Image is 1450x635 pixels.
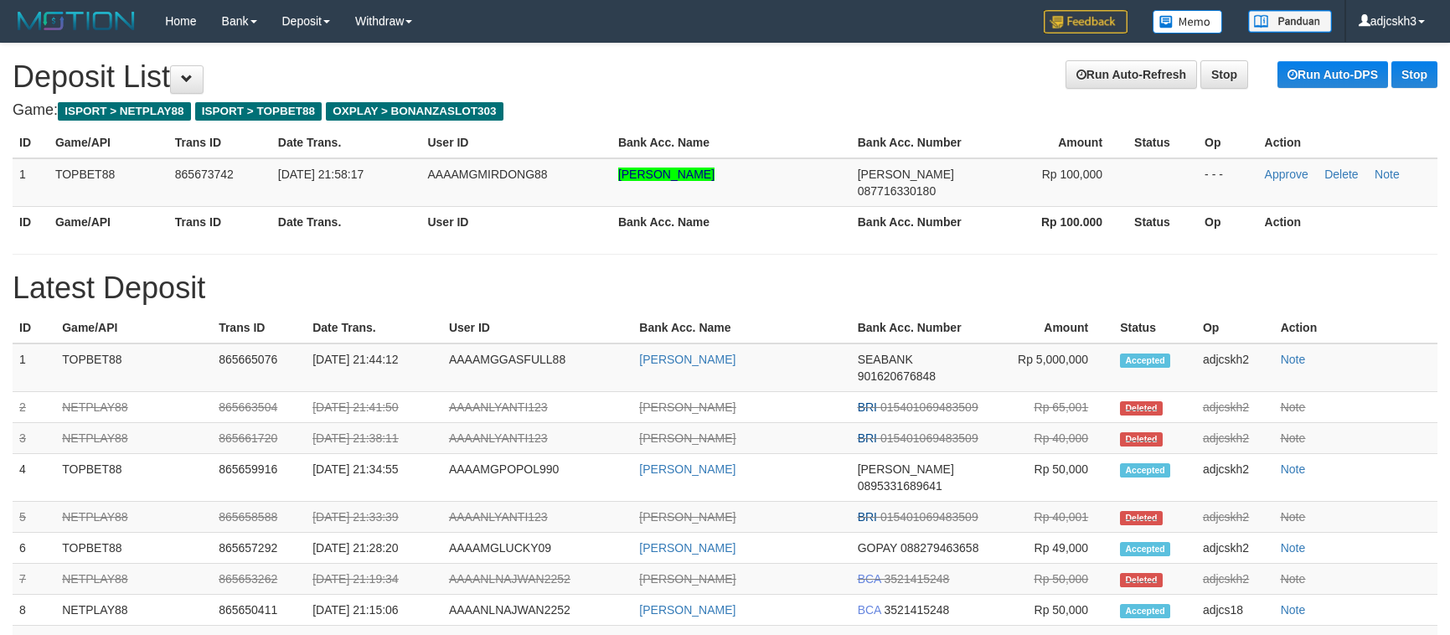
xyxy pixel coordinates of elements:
[996,595,1114,626] td: Rp 50,000
[858,572,881,586] span: BCA
[55,423,212,454] td: NETPLAY88
[306,502,442,533] td: [DATE] 21:33:39
[639,541,735,555] a: [PERSON_NAME]
[326,102,503,121] span: OXPLAY > BONANZASLOT303
[442,595,632,626] td: AAAANLNAJWAN2252
[1281,462,1306,476] a: Note
[996,564,1114,595] td: Rp 50,000
[880,431,978,445] span: 015401069483509
[851,127,1008,158] th: Bank Acc. Number
[306,312,442,343] th: Date Trans.
[58,102,191,121] span: ISPORT > NETPLAY88
[639,572,735,586] a: [PERSON_NAME]
[1120,542,1170,556] span: Accepted
[442,533,632,564] td: AAAAMGLUCKY09
[13,533,55,564] td: 6
[858,184,936,198] span: 087716330180
[1274,312,1437,343] th: Action
[195,102,322,121] span: ISPORT > TOPBET88
[1008,127,1127,158] th: Amount
[1281,510,1306,524] a: Note
[639,603,735,617] a: [PERSON_NAME]
[1198,127,1257,158] th: Op
[442,502,632,533] td: AAAANLYANTI123
[55,454,212,502] td: TOPBET88
[271,127,421,158] th: Date Trans.
[996,502,1114,533] td: Rp 40,001
[442,392,632,423] td: AAAANLYANTI123
[1120,604,1170,618] span: Accepted
[996,312,1114,343] th: Amount
[1196,564,1274,595] td: adjcskh2
[212,502,306,533] td: 865658588
[212,454,306,502] td: 865659916
[1391,61,1437,88] a: Stop
[1196,454,1274,502] td: adjcskh2
[996,454,1114,502] td: Rp 50,000
[212,343,306,392] td: 865665076
[1281,400,1306,414] a: Note
[13,127,49,158] th: ID
[1196,533,1274,564] td: adjcskh2
[1153,10,1223,34] img: Button%20Memo.svg
[306,343,442,392] td: [DATE] 21:44:12
[212,564,306,595] td: 865653262
[1008,206,1127,237] th: Rp 100.000
[858,479,942,493] span: 0895331689641
[1113,312,1196,343] th: Status
[1066,60,1197,89] a: Run Auto-Refresh
[1120,401,1163,416] span: Deleted
[212,595,306,626] td: 865650411
[442,564,632,595] td: AAAANLNAJWAN2252
[1196,502,1274,533] td: adjcskh2
[639,353,735,366] a: [PERSON_NAME]
[858,541,897,555] span: GOPAY
[13,60,1437,94] h1: Deposit List
[1120,432,1163,447] span: Deleted
[1281,572,1306,586] a: Note
[639,400,735,414] a: [PERSON_NAME]
[306,423,442,454] td: [DATE] 21:38:11
[13,454,55,502] td: 4
[639,462,735,476] a: [PERSON_NAME]
[1198,206,1257,237] th: Op
[49,206,168,237] th: Game/API
[13,595,55,626] td: 8
[996,533,1114,564] td: Rp 49,000
[858,369,936,383] span: 901620676848
[13,343,55,392] td: 1
[55,595,212,626] td: NETPLAY88
[1127,206,1198,237] th: Status
[55,502,212,533] td: NETPLAY88
[442,312,632,343] th: User ID
[212,533,306,564] td: 865657292
[278,168,364,181] span: [DATE] 21:58:17
[442,423,632,454] td: AAAANLYANTI123
[212,392,306,423] td: 865663504
[306,392,442,423] td: [DATE] 21:41:50
[611,127,851,158] th: Bank Acc. Name
[13,392,55,423] td: 2
[13,271,1437,305] h1: Latest Deposit
[858,168,954,181] span: [PERSON_NAME]
[1258,127,1437,158] th: Action
[442,343,632,392] td: AAAAMGGASFULL88
[1375,168,1400,181] a: Note
[1120,354,1170,368] span: Accepted
[996,343,1114,392] td: Rp 5,000,000
[1196,392,1274,423] td: adjcskh2
[1281,603,1306,617] a: Note
[49,127,168,158] th: Game/API
[1248,10,1332,33] img: panduan.png
[13,158,49,207] td: 1
[271,206,421,237] th: Date Trans.
[618,168,715,181] a: [PERSON_NAME]
[13,102,1437,119] h4: Game:
[55,564,212,595] td: NETPLAY88
[13,8,140,34] img: MOTION_logo.png
[1042,168,1102,181] span: Rp 100,000
[611,206,851,237] th: Bank Acc. Name
[885,603,950,617] span: 3521415248
[858,510,877,524] span: BRI
[1281,541,1306,555] a: Note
